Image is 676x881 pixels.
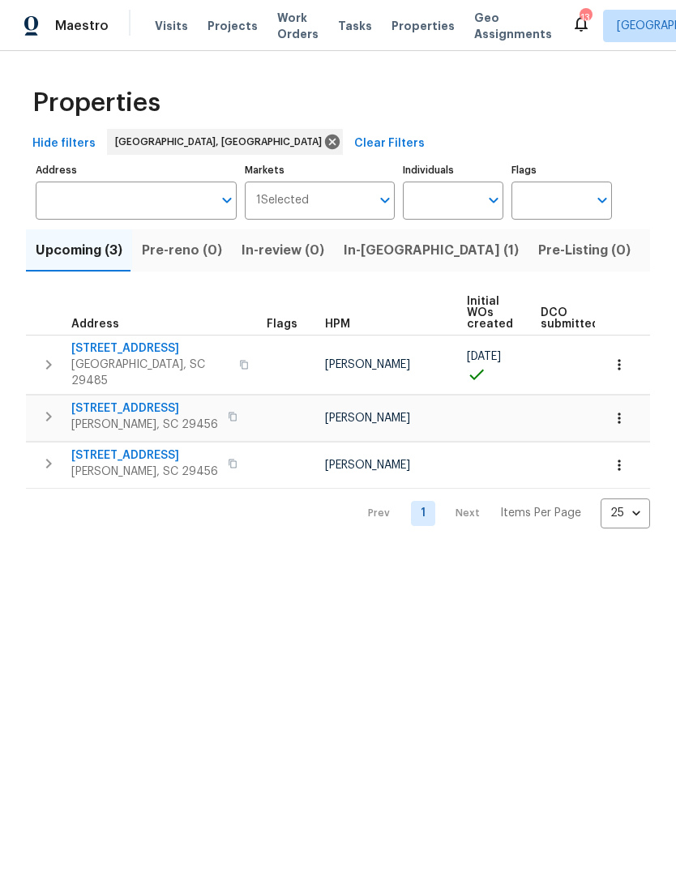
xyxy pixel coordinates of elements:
span: Projects [208,18,258,34]
span: In-[GEOGRAPHIC_DATA] (1) [344,239,519,262]
button: Hide filters [26,129,102,159]
span: [PERSON_NAME], SC 29456 [71,464,218,480]
span: [STREET_ADDRESS] [71,447,218,464]
span: Visits [155,18,188,34]
label: Markets [245,165,396,175]
span: Pre-Listing (0) [538,239,631,262]
span: [GEOGRAPHIC_DATA], SC 29485 [71,357,229,389]
span: Upcoming (3) [36,239,122,262]
a: Goto page 1 [411,501,435,526]
button: Open [591,189,614,212]
nav: Pagination Navigation [353,498,650,528]
span: 1 Selected [256,194,309,207]
span: [PERSON_NAME], SC 29456 [71,417,218,433]
span: Address [71,319,119,330]
div: 13 [580,10,591,26]
p: Items Per Page [500,505,581,521]
span: Maestro [55,18,109,34]
span: HPM [325,319,350,330]
label: Individuals [403,165,503,175]
button: Open [216,189,238,212]
div: [GEOGRAPHIC_DATA], [GEOGRAPHIC_DATA] [107,129,343,155]
span: [STREET_ADDRESS] [71,340,229,357]
label: Flags [511,165,612,175]
span: Tasks [338,20,372,32]
span: Work Orders [277,10,319,42]
span: Pre-reno (0) [142,239,222,262]
span: Clear Filters [354,134,425,154]
span: Hide filters [32,134,96,154]
span: [DATE] [467,351,501,362]
span: [GEOGRAPHIC_DATA], [GEOGRAPHIC_DATA] [115,134,328,150]
div: 25 [601,492,650,534]
span: DCO submitted [541,307,599,330]
label: Address [36,165,237,175]
span: Initial WOs created [467,296,513,330]
span: Properties [32,95,160,111]
button: Clear Filters [348,129,431,159]
span: [PERSON_NAME] [325,460,410,471]
span: Geo Assignments [474,10,552,42]
span: [PERSON_NAME] [325,413,410,424]
span: In-review (0) [242,239,324,262]
span: Flags [267,319,297,330]
span: Properties [391,18,455,34]
button: Open [374,189,396,212]
span: [STREET_ADDRESS] [71,400,218,417]
button: Open [482,189,505,212]
span: [PERSON_NAME] [325,359,410,370]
